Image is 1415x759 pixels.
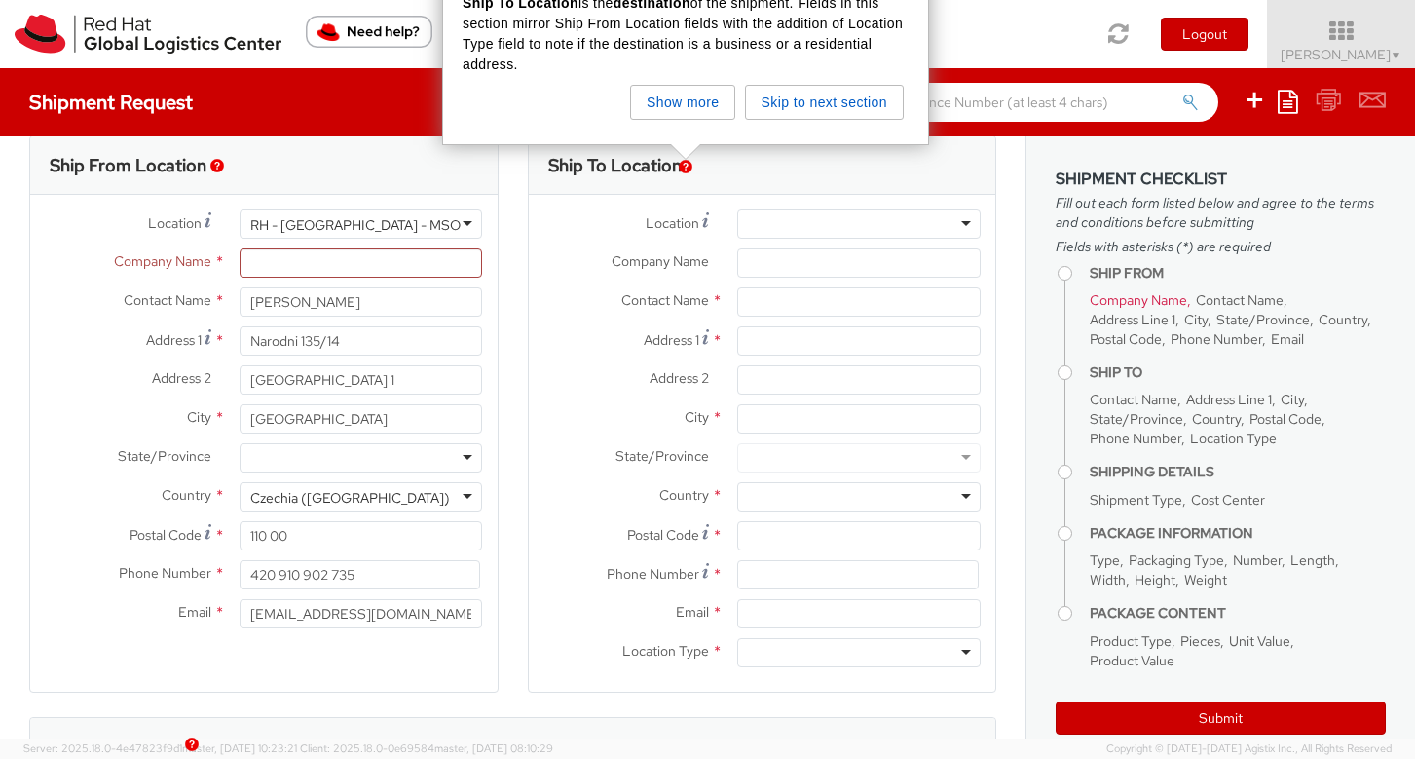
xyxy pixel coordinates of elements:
[1180,632,1220,650] span: Pieces
[1129,551,1224,569] span: Packaging Type
[627,526,699,544] span: Postal Code
[250,488,450,508] div: Czechia ([GEOGRAPHIC_DATA])
[1229,632,1290,650] span: Unit Value
[1056,237,1386,256] span: Fields with asterisks (*) are required
[685,408,709,426] span: City
[612,252,709,270] span: Company Name
[1161,18,1248,51] button: Logout
[1190,430,1277,447] span: Location Type
[1090,526,1386,541] h4: Package Information
[615,447,709,465] span: State/Province
[621,291,709,309] span: Contact Name
[1090,266,1386,281] h4: Ship From
[644,331,699,349] span: Address 1
[162,486,211,504] span: Country
[1281,391,1304,408] span: City
[1233,551,1282,569] span: Number
[434,741,553,755] span: master, [DATE] 08:10:29
[1290,551,1335,569] span: Length
[124,291,211,309] span: Contact Name
[1090,330,1162,348] span: Postal Code
[650,369,709,387] span: Address 2
[1090,571,1126,588] span: Width
[50,156,206,175] h3: Ship From Location
[1184,311,1208,328] span: City
[29,92,193,113] h4: Shipment Request
[1186,391,1272,408] span: Address Line 1
[1056,702,1386,735] button: Submit
[607,565,699,583] span: Phone Number
[118,447,211,465] span: State/Province
[1281,46,1402,63] span: [PERSON_NAME]
[1191,491,1265,509] span: Cost Center
[745,85,904,120] button: Skip to next section
[1184,571,1227,588] span: Weight
[15,15,281,54] img: rh-logistics-00dfa346123c4ec078e1.svg
[130,526,202,544] span: Postal Code
[1249,410,1322,428] span: Postal Code
[1056,193,1386,232] span: Fill out each form listed below and agree to the terms and conditions before submitting
[119,564,211,582] span: Phone Number
[50,738,178,757] h3: Shipping Details
[1090,491,1182,509] span: Shipment Type
[646,214,699,232] span: Location
[1090,632,1172,650] span: Product Type
[1090,606,1386,621] h4: Package Content
[1090,410,1183,428] span: State/Province
[146,331,202,349] span: Address 1
[1106,741,1392,757] span: Copyright © [DATE]-[DATE] Agistix Inc., All Rights Reserved
[1090,391,1177,408] span: Contact Name
[300,741,553,755] span: Client: 2025.18.0-0e69584
[630,85,735,120] button: Show more
[152,369,211,387] span: Address 2
[1090,551,1120,569] span: Type
[23,741,297,755] span: Server: 2025.18.0-4e47823f9d1
[1090,291,1187,309] span: Company Name
[1090,430,1181,447] span: Phone Number
[250,215,461,235] div: RH - [GEOGRAPHIC_DATA] - MSO
[1090,311,1175,328] span: Address Line 1
[178,603,211,621] span: Email
[659,486,709,504] span: Country
[1192,410,1241,428] span: Country
[1216,311,1310,328] span: State/Province
[1090,365,1386,380] h4: Ship To
[187,408,211,426] span: City
[1391,48,1402,63] span: ▼
[622,642,709,660] span: Location Type
[676,603,709,621] span: Email
[548,156,682,175] h3: Ship To Location
[731,83,1218,122] input: Shipment, Tracking or Reference Number (at least 4 chars)
[182,741,297,755] span: master, [DATE] 10:23:21
[1319,311,1367,328] span: Country
[1271,330,1304,348] span: Email
[1090,465,1386,479] h4: Shipping Details
[1135,571,1175,588] span: Height
[114,252,211,270] span: Company Name
[1090,652,1174,669] span: Product Value
[1171,330,1262,348] span: Phone Number
[1056,171,1386,188] h3: Shipment Checklist
[306,16,432,48] button: Need help?
[1196,291,1284,309] span: Contact Name
[148,214,202,232] span: Location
